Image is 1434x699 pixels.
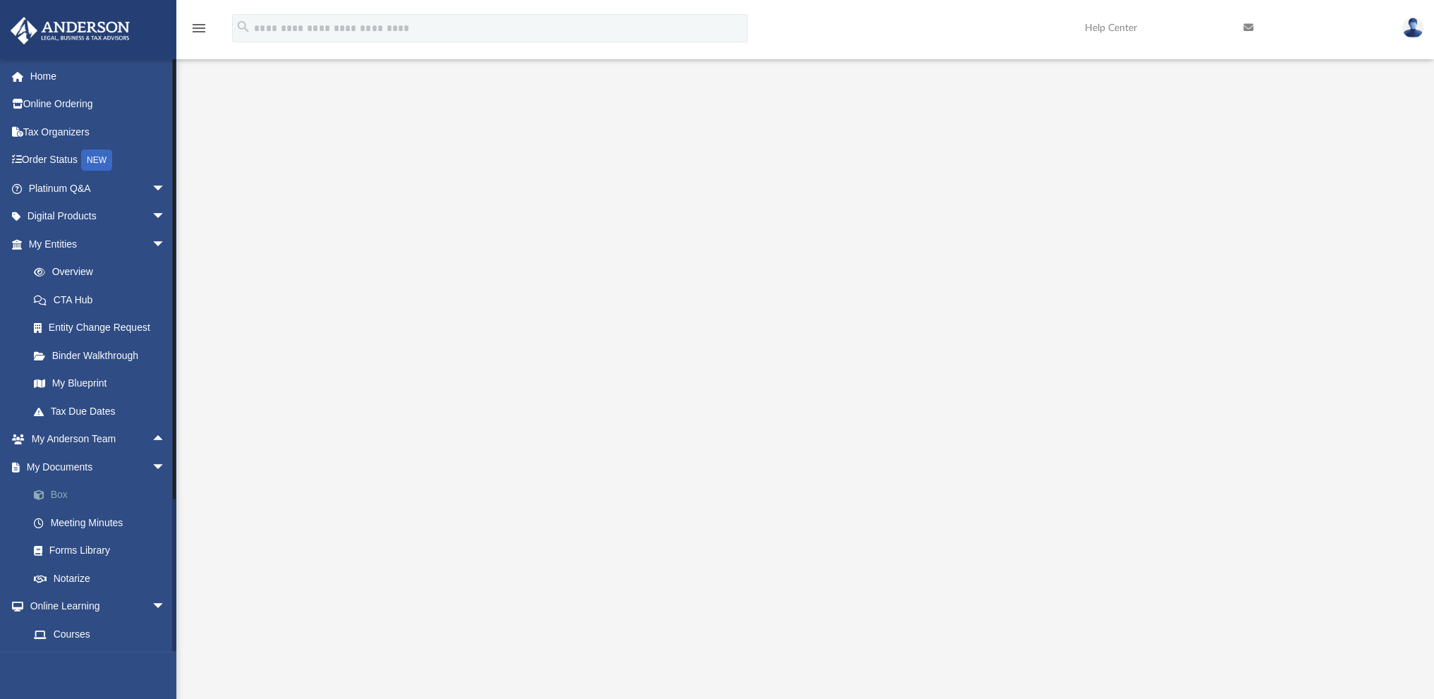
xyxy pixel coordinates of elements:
[152,453,180,482] span: arrow_drop_down
[6,17,134,44] img: Anderson Advisors Platinum Portal
[152,425,180,454] span: arrow_drop_up
[81,150,112,171] div: NEW
[20,620,180,648] a: Courses
[1402,18,1423,38] img: User Pic
[10,146,187,175] a: Order StatusNEW
[20,314,187,342] a: Entity Change Request
[152,202,180,231] span: arrow_drop_down
[20,286,187,314] a: CTA Hub
[20,341,187,370] a: Binder Walkthrough
[152,174,180,203] span: arrow_drop_down
[20,537,180,565] a: Forms Library
[236,19,251,35] i: search
[20,370,180,398] a: My Blueprint
[10,425,180,454] a: My Anderson Teamarrow_drop_up
[20,258,187,286] a: Overview
[10,230,187,258] a: My Entitiesarrow_drop_down
[10,202,187,231] a: Digital Productsarrow_drop_down
[20,509,187,537] a: Meeting Minutes
[10,174,187,202] a: Platinum Q&Aarrow_drop_down
[152,592,180,621] span: arrow_drop_down
[10,90,187,118] a: Online Ordering
[10,118,187,146] a: Tax Organizers
[20,481,187,509] a: Box
[10,62,187,90] a: Home
[190,20,207,37] i: menu
[20,397,187,425] a: Tax Due Dates
[152,230,180,259] span: arrow_drop_down
[190,27,207,37] a: menu
[20,564,187,592] a: Notarize
[10,592,180,621] a: Online Learningarrow_drop_down
[20,648,173,676] a: Video Training
[10,453,187,481] a: My Documentsarrow_drop_down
